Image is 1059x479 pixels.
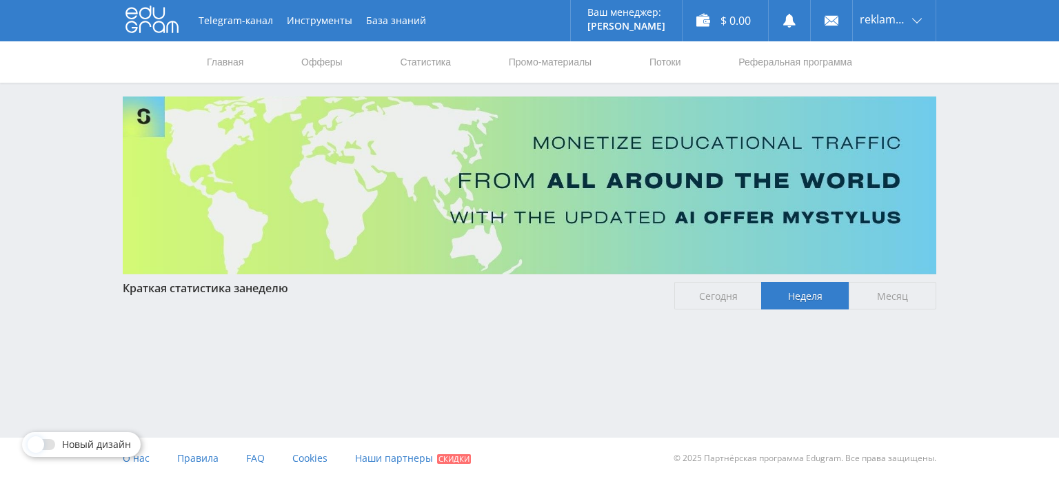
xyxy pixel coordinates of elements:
a: Статистика [399,41,452,83]
a: Потоки [648,41,683,83]
span: Наши партнеры [355,451,433,465]
span: Скидки [437,454,471,464]
span: Правила [177,451,219,465]
a: Cookies [292,438,327,479]
span: Cookies [292,451,327,465]
a: Главная [205,41,245,83]
a: Правила [177,438,219,479]
span: Месяц [849,282,936,309]
a: Наши партнеры Скидки [355,438,471,479]
a: Промо-материалы [507,41,593,83]
span: неделю [245,281,288,296]
a: FAQ [246,438,265,479]
span: Сегодня [674,282,762,309]
p: [PERSON_NAME] [587,21,665,32]
a: Офферы [300,41,344,83]
a: Реферальная программа [737,41,854,83]
a: О нас [123,438,150,479]
p: Ваш менеджер: [587,7,665,18]
span: Неделя [761,282,849,309]
span: FAQ [246,451,265,465]
img: Banner [123,96,936,274]
span: О нас [123,451,150,465]
span: Новый дизайн [62,439,131,450]
div: © 2025 Партнёрская программа Edugram. Все права защищены. [536,438,936,479]
div: Краткая статистика за [123,282,660,294]
span: reklama76 [860,14,908,25]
